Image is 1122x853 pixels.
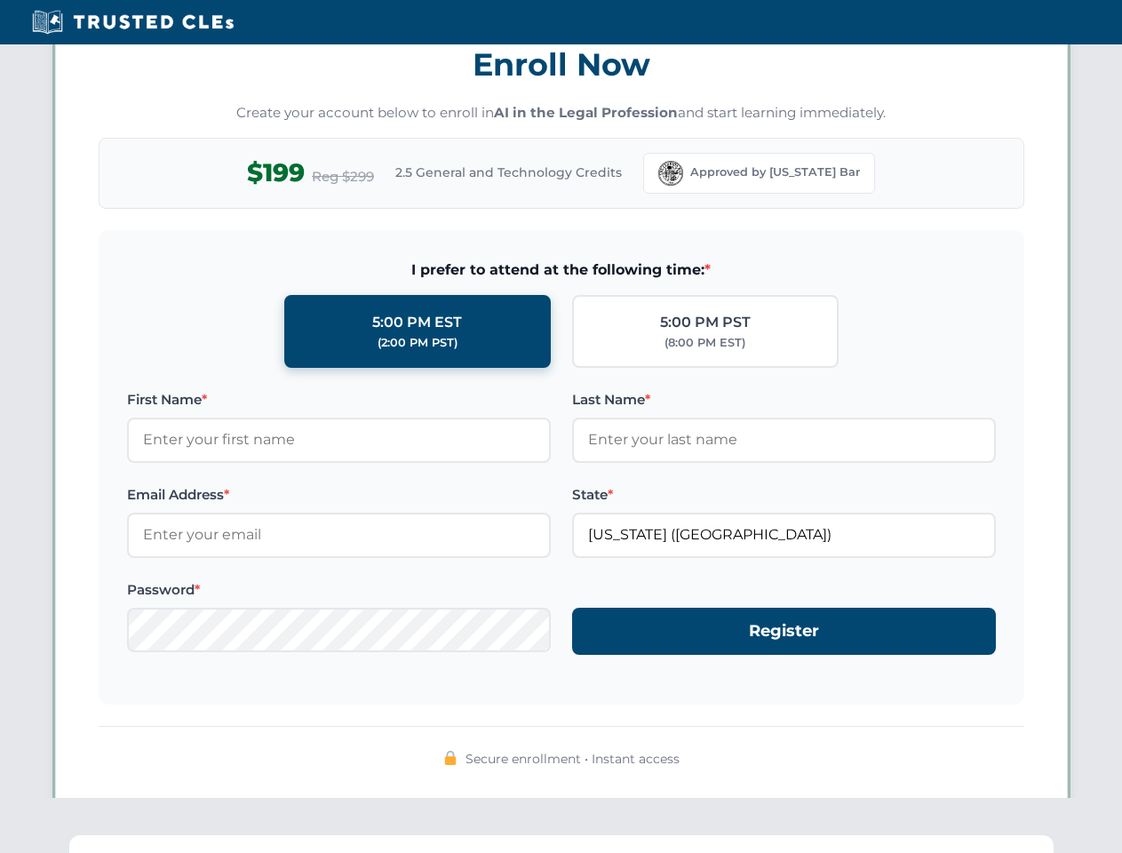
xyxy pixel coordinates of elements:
[372,311,462,334] div: 5:00 PM EST
[127,259,996,282] span: I prefer to attend at the following time:
[127,484,551,506] label: Email Address
[99,103,1024,124] p: Create your account below to enroll in and start learning immediately.
[658,161,683,186] img: Florida Bar
[572,389,996,411] label: Last Name
[27,9,239,36] img: Trusted CLEs
[466,749,680,769] span: Secure enrollment • Instant access
[127,389,551,411] label: First Name
[572,484,996,506] label: State
[494,104,678,121] strong: AI in the Legal Profession
[660,311,751,334] div: 5:00 PM PST
[690,163,860,181] span: Approved by [US_STATE] Bar
[395,163,622,182] span: 2.5 General and Technology Credits
[99,36,1024,92] h3: Enroll Now
[127,513,551,557] input: Enter your email
[572,608,996,655] button: Register
[247,153,305,193] span: $199
[127,579,551,601] label: Password
[378,334,458,352] div: (2:00 PM PST)
[572,513,996,557] input: Florida (FL)
[127,418,551,462] input: Enter your first name
[664,334,745,352] div: (8:00 PM EST)
[572,418,996,462] input: Enter your last name
[443,751,458,765] img: 🔒
[312,166,374,187] span: Reg $299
